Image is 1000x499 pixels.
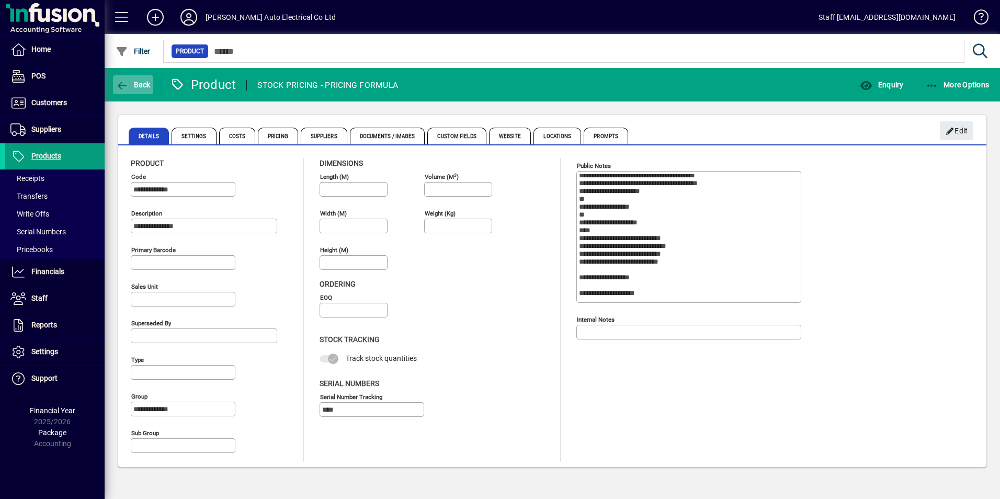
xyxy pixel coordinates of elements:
div: [PERSON_NAME] Auto Electrical Co Ltd [206,9,336,26]
mat-label: Weight (Kg) [425,210,456,217]
span: Product [131,159,164,167]
a: Pricebooks [5,241,105,258]
span: Financial Year [30,406,75,415]
sup: 3 [454,172,457,177]
a: Receipts [5,169,105,187]
span: Settings [172,128,217,144]
mat-label: Group [131,393,147,400]
mat-label: Sub group [131,429,159,437]
span: Suppliers [31,125,61,133]
span: Stock Tracking [320,335,380,344]
mat-label: Width (m) [320,210,347,217]
mat-label: Height (m) [320,246,348,254]
span: Enquiry [860,81,903,89]
mat-label: Volume (m ) [425,173,459,180]
mat-label: Type [131,356,144,364]
span: Customers [31,98,67,107]
a: Financials [5,259,105,285]
a: Settings [5,339,105,365]
a: Reports [5,312,105,338]
a: Transfers [5,187,105,205]
span: Suppliers [301,128,347,144]
div: STOCK PRICING - PRICING FORMULA [257,77,398,94]
span: Documents / Images [350,128,425,144]
a: Support [5,366,105,392]
a: Write Offs [5,205,105,223]
a: Home [5,37,105,63]
span: Costs [219,128,256,144]
span: Details [129,128,169,144]
span: Track stock quantities [346,354,417,362]
span: Website [489,128,531,144]
span: Prompts [584,128,628,144]
span: Package [38,428,66,437]
button: Add [139,8,172,27]
mat-label: Internal Notes [577,316,615,323]
span: Pricebooks [10,245,53,254]
button: Enquiry [857,75,906,94]
div: Product [170,76,236,93]
span: Reports [31,321,57,329]
button: Edit [940,121,973,140]
span: Receipts [10,174,44,183]
span: Transfers [10,192,48,200]
a: Suppliers [5,117,105,143]
span: Serial Numbers [320,379,379,388]
button: More Options [923,75,992,94]
span: Support [31,374,58,382]
span: Edit [946,122,968,140]
mat-label: Primary barcode [131,246,176,254]
a: Knowledge Base [966,2,987,36]
span: Settings [31,347,58,356]
mat-label: EOQ [320,294,332,301]
a: POS [5,63,105,89]
span: Write Offs [10,210,49,218]
mat-label: Code [131,173,146,180]
a: Staff [5,286,105,312]
span: Dimensions [320,159,363,167]
span: Filter [116,47,151,55]
mat-label: Superseded by [131,320,171,327]
a: Serial Numbers [5,223,105,241]
span: Custom Fields [427,128,486,144]
span: Financials [31,267,64,276]
span: More Options [926,81,990,89]
span: Back [116,81,151,89]
span: Pricing [258,128,298,144]
a: Customers [5,90,105,116]
button: Profile [172,8,206,27]
mat-label: Public Notes [577,162,611,169]
span: Product [176,46,204,56]
span: POS [31,72,46,80]
span: Locations [533,128,581,144]
app-page-header-button: Back [105,75,162,94]
mat-label: Description [131,210,162,217]
mat-label: Length (m) [320,173,349,180]
mat-label: Sales unit [131,283,158,290]
div: Staff [EMAIL_ADDRESS][DOMAIN_NAME] [819,9,956,26]
span: Products [31,152,61,160]
button: Back [113,75,153,94]
span: Ordering [320,280,356,288]
span: Staff [31,294,48,302]
span: Home [31,45,51,53]
button: Filter [113,42,153,61]
mat-label: Serial Number tracking [320,393,382,400]
span: Serial Numbers [10,228,66,236]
